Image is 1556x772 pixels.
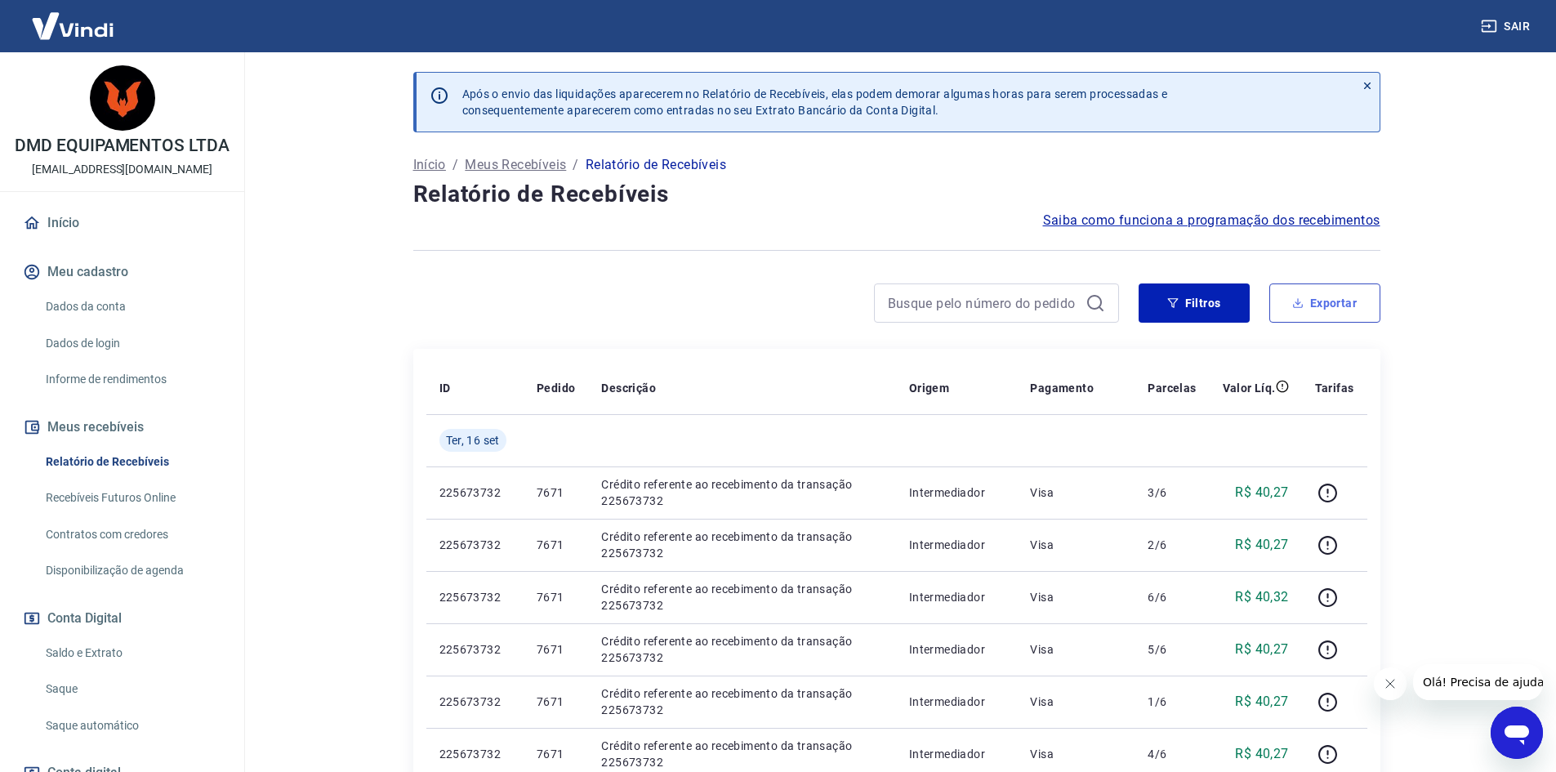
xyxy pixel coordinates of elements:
p: Intermediador [909,746,1005,762]
p: Relatório de Recebíveis [586,155,726,175]
button: Sair [1478,11,1536,42]
a: Início [20,205,225,241]
p: 5/6 [1148,641,1196,658]
img: Vindi [20,1,126,51]
p: 7671 [537,589,575,605]
p: Crédito referente ao recebimento da transação 225673732 [601,685,882,718]
span: Olá! Precisa de ajuda? [10,11,137,25]
p: Crédito referente ao recebimento da transação 225673732 [601,529,882,561]
p: / [573,155,578,175]
p: Após o envio das liquidações aparecerem no Relatório de Recebíveis, elas podem demorar algumas ho... [462,86,1168,118]
p: 4/6 [1148,746,1196,762]
a: Contratos com credores [39,518,225,551]
img: c05372d4-3466-474d-a193-cf8ef39b4877.jpeg [90,65,155,131]
p: Origem [909,380,949,396]
p: 7671 [537,484,575,501]
p: R$ 40,27 [1235,744,1288,764]
p: Tarifas [1315,380,1354,396]
p: 6/6 [1148,589,1196,605]
p: R$ 40,27 [1235,692,1288,712]
p: 2/6 [1148,537,1196,553]
p: Crédito referente ao recebimento da transação 225673732 [601,581,882,614]
p: 7671 [537,694,575,710]
a: Saiba como funciona a programação dos recebimentos [1043,211,1380,230]
p: Visa [1030,641,1121,658]
a: Dados de login [39,327,225,360]
a: Início [413,155,446,175]
p: 1/6 [1148,694,1196,710]
p: Intermediador [909,537,1005,553]
a: Recebíveis Futuros Online [39,481,225,515]
p: R$ 40,27 [1235,640,1288,659]
a: Informe de rendimentos [39,363,225,396]
a: Disponibilização de agenda [39,554,225,587]
p: Crédito referente ao recebimento da transação 225673732 [601,738,882,770]
p: Visa [1030,484,1121,501]
p: 7671 [537,641,575,658]
p: Visa [1030,746,1121,762]
span: Ter, 16 set [446,432,500,448]
h4: Relatório de Recebíveis [413,178,1380,211]
p: Crédito referente ao recebimento da transação 225673732 [601,633,882,666]
button: Conta Digital [20,600,225,636]
p: DMD EQUIPAMENTOS LTDA [15,137,230,154]
input: Busque pelo número do pedido [888,291,1079,315]
p: R$ 40,32 [1235,587,1288,607]
button: Meus recebíveis [20,409,225,445]
p: Descrição [601,380,656,396]
iframe: Mensagem da empresa [1413,664,1543,700]
button: Exportar [1269,283,1380,323]
p: ID [439,380,451,396]
p: Intermediador [909,484,1005,501]
p: R$ 40,27 [1235,483,1288,502]
iframe: Botão para abrir a janela de mensagens [1491,707,1543,759]
p: / [453,155,458,175]
p: Valor Líq. [1223,380,1276,396]
a: Saque [39,672,225,706]
iframe: Fechar mensagem [1374,667,1407,700]
a: Relatório de Recebíveis [39,445,225,479]
a: Dados da conta [39,290,225,324]
button: Meu cadastro [20,254,225,290]
p: 225673732 [439,746,510,762]
a: Saldo e Extrato [39,636,225,670]
p: Intermediador [909,641,1005,658]
p: Visa [1030,537,1121,553]
a: Saque automático [39,709,225,743]
a: Meus Recebíveis [465,155,566,175]
p: Visa [1030,694,1121,710]
p: 3/6 [1148,484,1196,501]
p: Visa [1030,589,1121,605]
p: 7671 [537,537,575,553]
p: Pedido [537,380,575,396]
button: Filtros [1139,283,1250,323]
p: 225673732 [439,537,510,553]
p: 225673732 [439,589,510,605]
p: Pagamento [1030,380,1094,396]
p: 7671 [537,746,575,762]
p: Crédito referente ao recebimento da transação 225673732 [601,476,882,509]
p: R$ 40,27 [1235,535,1288,555]
p: 225673732 [439,641,510,658]
p: [EMAIL_ADDRESS][DOMAIN_NAME] [32,161,212,178]
p: 225673732 [439,484,510,501]
p: 225673732 [439,694,510,710]
p: Intermediador [909,589,1005,605]
p: Intermediador [909,694,1005,710]
p: Parcelas [1148,380,1196,396]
